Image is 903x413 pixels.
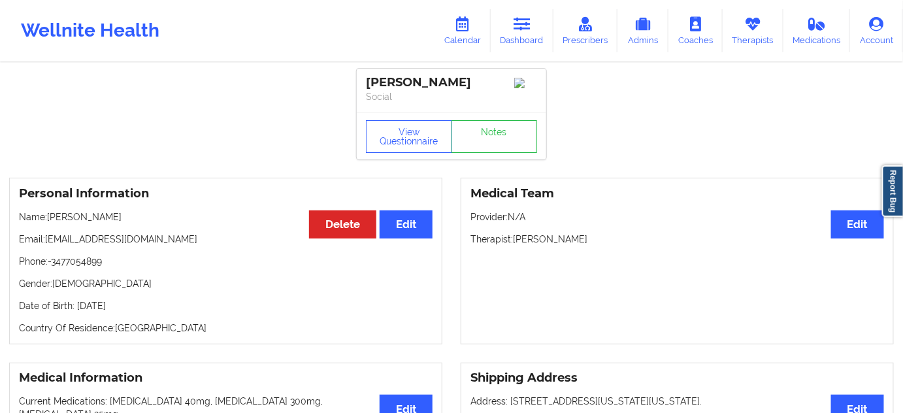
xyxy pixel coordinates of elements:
a: Admins [617,9,668,52]
p: Gender: [DEMOGRAPHIC_DATA] [19,277,433,290]
p: Social [366,90,537,103]
div: prescriber_view role has not been granted to you, please contact the super administrators to gran... [693,17,878,56]
p: Therapist: [PERSON_NAME] [470,233,884,246]
h3: Personal Information [19,186,433,201]
a: Notes [451,120,538,153]
div: [PERSON_NAME] [366,75,537,90]
button: Edit [831,210,884,239]
a: Dashboard [491,9,553,52]
a: Calendar [435,9,491,52]
p: Provider: N/A [470,210,884,223]
p: Country Of Residence: [GEOGRAPHIC_DATA] [19,322,433,335]
p: Address: [STREET_ADDRESS][US_STATE][US_STATE]. [470,395,884,408]
h3: Medical Information [19,371,433,386]
button: Delete [309,210,376,239]
a: Report Bug [882,165,903,217]
button: Edit [380,210,433,239]
img: Image%2Fplaceholer-image.png [514,78,537,88]
p: Name: [PERSON_NAME] [19,210,433,223]
button: close [878,17,886,27]
h3: Shipping Address [470,371,884,386]
a: Coaches [668,9,723,52]
h3: Medical Team [470,186,884,201]
a: Prescribers [553,9,618,52]
p: Email: [EMAIL_ADDRESS][DOMAIN_NAME] [19,233,433,246]
button: View Questionnaire [366,120,452,153]
p: Phone: -3477054899 [19,255,433,268]
p: Date of Birth: [DATE] [19,299,433,312]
